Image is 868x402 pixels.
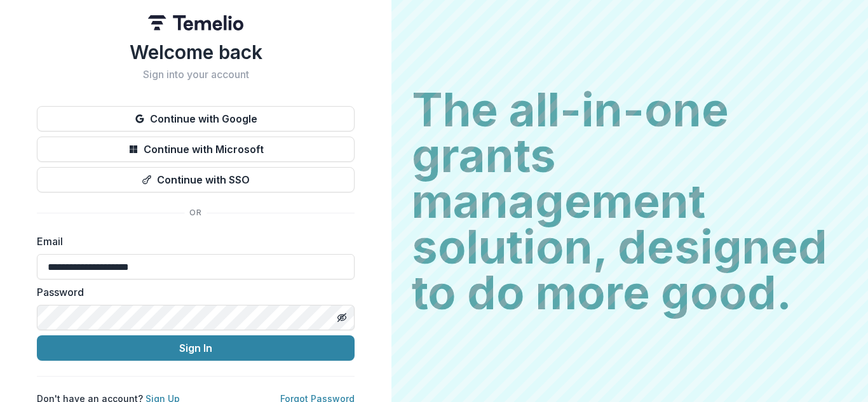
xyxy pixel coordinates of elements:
[37,137,355,162] button: Continue with Microsoft
[37,69,355,81] h2: Sign into your account
[37,335,355,361] button: Sign In
[37,41,355,64] h1: Welcome back
[37,106,355,131] button: Continue with Google
[37,285,347,300] label: Password
[37,234,347,249] label: Email
[332,307,352,328] button: Toggle password visibility
[148,15,243,30] img: Temelio
[37,167,355,192] button: Continue with SSO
